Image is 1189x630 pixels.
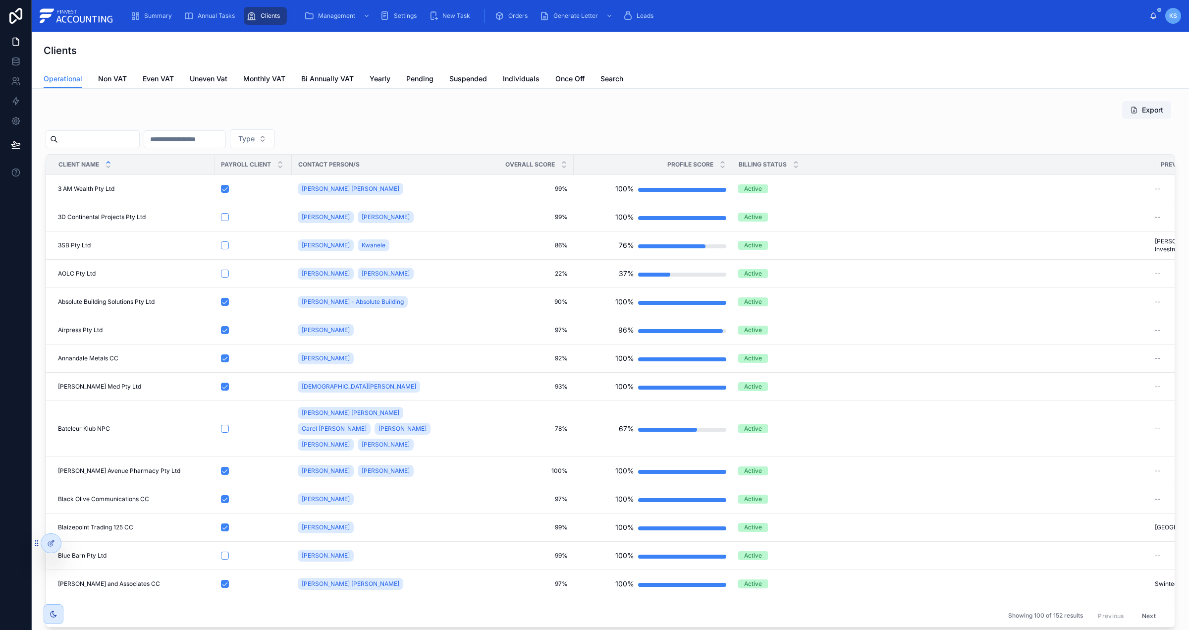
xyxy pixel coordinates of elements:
[298,493,354,505] a: [PERSON_NAME]
[302,213,350,221] span: [PERSON_NAME]
[44,70,82,89] a: Operational
[58,241,209,249] a: 3SB Pty Ltd
[744,184,762,193] div: Active
[467,467,568,475] a: 100%
[406,70,433,90] a: Pending
[375,423,431,435] a: [PERSON_NAME]
[1169,12,1177,20] span: KS
[122,5,1149,27] div: scrollable content
[442,12,470,20] span: New Task
[298,209,455,225] a: [PERSON_NAME][PERSON_NAME]
[667,161,713,169] span: Profile Score
[143,70,174,90] a: Even VAT
[738,213,1148,222] a: Active
[744,354,762,363] div: Active
[555,70,585,90] a: Once Off
[1122,101,1171,119] button: Export
[298,439,354,451] a: [PERSON_NAME]
[580,320,726,340] a: 96%
[358,439,414,451] a: [PERSON_NAME]
[221,161,271,169] span: Payroll Client
[467,298,568,306] a: 90%
[620,7,660,25] a: Leads
[298,181,455,197] a: [PERSON_NAME] [PERSON_NAME]
[58,495,149,503] span: Black Olive Communications CC
[615,461,634,481] div: 100%
[738,495,1148,504] a: Active
[362,441,410,449] span: [PERSON_NAME]
[302,552,350,560] span: [PERSON_NAME]
[298,350,455,366] a: [PERSON_NAME]
[744,326,762,335] div: Active
[190,70,227,90] a: Uneven Vat
[298,548,455,564] a: [PERSON_NAME]
[58,467,209,475] a: [PERSON_NAME] Avenue Pharmacy Pty Ltd
[298,423,371,435] a: Carel [PERSON_NAME]
[127,7,179,25] a: Summary
[449,74,487,84] span: Suspended
[302,523,350,531] span: [PERSON_NAME]
[467,241,568,249] a: 86%
[467,213,568,221] a: 99%
[1008,612,1083,620] span: Showing 100 of 152 results
[302,580,399,588] span: [PERSON_NAME] [PERSON_NAME]
[58,298,155,306] span: Absolute Building Solutions Pty Ltd
[181,7,242,25] a: Annual Tasks
[580,179,726,199] a: 100%
[302,495,350,503] span: [PERSON_NAME]
[58,523,133,531] span: Blaizepoint Trading 125 CC
[615,292,634,312] div: 100%
[503,74,540,84] span: Individuals
[1135,608,1163,623] button: Next
[467,383,568,391] a: 93%
[1155,467,1161,475] span: --
[301,70,354,90] a: Bi Annually VAT
[467,523,568,531] span: 99%
[600,74,623,84] span: Search
[298,578,403,590] a: [PERSON_NAME] [PERSON_NAME]
[615,179,634,199] div: 100%
[58,383,209,391] a: [PERSON_NAME] Med Pty Ltd
[302,425,367,433] span: Carel [PERSON_NAME]
[358,268,414,280] a: [PERSON_NAME]
[244,7,287,25] a: Clients
[302,298,404,306] span: [PERSON_NAME] - Absolute Building
[58,425,209,433] a: Bateleur Klub NPC
[298,491,455,507] a: [PERSON_NAME]
[58,213,209,221] a: 3D Continental Projects Pty Ltd
[298,294,455,310] a: [PERSON_NAME] - Absolute Building
[58,523,209,531] a: Blaizepoint Trading 125 CC
[302,270,350,278] span: [PERSON_NAME]
[406,74,433,84] span: Pending
[44,74,82,84] span: Operational
[1155,354,1161,362] span: --
[467,580,568,588] a: 97%
[302,241,350,249] span: [PERSON_NAME]
[467,185,568,193] a: 99%
[58,298,209,306] a: Absolute Building Solutions Pty Ltd
[467,495,568,503] span: 97%
[358,239,389,251] a: Kwanele
[1155,383,1161,391] span: --
[377,7,424,25] a: Settings
[580,546,726,566] a: 100%
[467,354,568,362] a: 92%
[370,74,390,84] span: Yearly
[302,467,350,475] span: [PERSON_NAME]
[467,552,568,560] span: 99%
[243,74,285,84] span: Monthly VAT
[467,425,568,433] span: 78%
[615,348,634,368] div: 100%
[298,239,354,251] a: [PERSON_NAME]
[744,424,762,433] div: Active
[302,185,399,193] span: [PERSON_NAME] [PERSON_NAME]
[302,354,350,362] span: [PERSON_NAME]
[44,44,77,57] h1: Clients
[580,377,726,397] a: 100%
[298,322,455,338] a: [PERSON_NAME]
[98,70,127,90] a: Non VAT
